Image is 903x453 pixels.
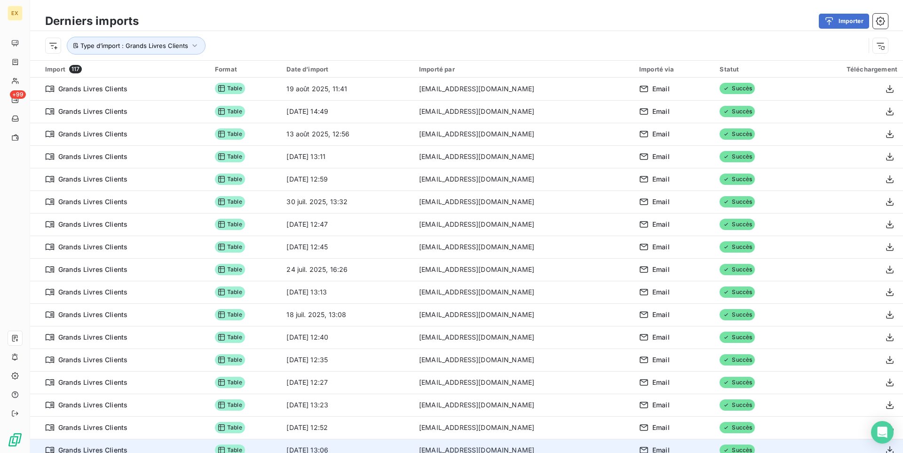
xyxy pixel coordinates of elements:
span: Email [652,84,670,94]
span: 117 [69,65,82,73]
button: Importer [819,14,869,29]
span: Email [652,400,670,410]
div: Téléchargement [800,65,897,73]
span: +99 [10,90,26,99]
span: Table [215,309,245,320]
td: [EMAIL_ADDRESS][DOMAIN_NAME] [413,349,634,371]
span: Email [652,423,670,432]
span: Succès [720,354,755,366]
span: Type d’import : Grands Livres Clients [80,42,188,49]
td: [EMAIL_ADDRESS][DOMAIN_NAME] [413,326,634,349]
div: Open Intercom Messenger [871,421,894,444]
span: Email [652,129,670,139]
span: Table [215,286,245,298]
span: Succès [720,399,755,411]
td: 24 juil. 2025, 16:26 [281,258,413,281]
span: Table [215,377,245,388]
td: [EMAIL_ADDRESS][DOMAIN_NAME] [413,416,634,439]
div: Date d’import [286,65,408,73]
span: Email [652,242,670,252]
span: Email [652,197,670,207]
div: Import [45,65,204,73]
span: Table [215,128,245,140]
span: Table [215,422,245,433]
span: Grands Livres Clients [58,220,127,229]
span: Email [652,175,670,184]
div: Format [215,65,276,73]
span: Table [215,354,245,366]
div: Importé par [419,65,628,73]
span: Succès [720,83,755,94]
span: Grands Livres Clients [58,107,127,116]
td: [DATE] 12:45 [281,236,413,258]
span: Grands Livres Clients [58,287,127,297]
td: 30 juil. 2025, 13:32 [281,191,413,213]
span: Succès [720,332,755,343]
span: Table [215,399,245,411]
td: [EMAIL_ADDRESS][DOMAIN_NAME] [413,78,634,100]
td: [EMAIL_ADDRESS][DOMAIN_NAME] [413,123,634,145]
td: [DATE] 12:40 [281,326,413,349]
td: [EMAIL_ADDRESS][DOMAIN_NAME] [413,236,634,258]
span: Table [215,332,245,343]
span: Email [652,220,670,229]
span: Table [215,196,245,207]
h3: Derniers imports [45,13,139,30]
span: Email [652,287,670,297]
span: Succès [720,264,755,275]
td: [EMAIL_ADDRESS][DOMAIN_NAME] [413,168,634,191]
span: Grands Livres Clients [58,175,127,184]
button: Type d’import : Grands Livres Clients [67,37,206,55]
td: [DATE] 12:59 [281,168,413,191]
span: Grands Livres Clients [58,265,127,274]
td: [EMAIL_ADDRESS][DOMAIN_NAME] [413,213,634,236]
span: Grands Livres Clients [58,333,127,342]
span: Grands Livres Clients [58,129,127,139]
span: Table [215,151,245,162]
span: Grands Livres Clients [58,197,127,207]
span: Grands Livres Clients [58,242,127,252]
span: Table [215,219,245,230]
td: [DATE] 12:27 [281,371,413,394]
span: Succès [720,377,755,388]
span: Table [215,83,245,94]
span: Email [652,378,670,387]
span: Table [215,241,245,253]
td: [DATE] 13:13 [281,281,413,303]
span: Email [652,333,670,342]
span: Succès [720,174,755,185]
span: Grands Livres Clients [58,152,127,161]
span: Succès [720,151,755,162]
td: [EMAIL_ADDRESS][DOMAIN_NAME] [413,145,634,168]
td: 19 août 2025, 11:41 [281,78,413,100]
span: Succès [720,286,755,298]
span: Grands Livres Clients [58,423,127,432]
td: 13 août 2025, 12:56 [281,123,413,145]
td: [EMAIL_ADDRESS][DOMAIN_NAME] [413,281,634,303]
td: [EMAIL_ADDRESS][DOMAIN_NAME] [413,394,634,416]
span: Succès [720,309,755,320]
td: [DATE] 14:49 [281,100,413,123]
span: Grands Livres Clients [58,310,127,319]
td: 18 juil. 2025, 13:08 [281,303,413,326]
td: [DATE] 12:35 [281,349,413,371]
span: Table [215,264,245,275]
span: Grands Livres Clients [58,355,127,365]
td: [DATE] 12:52 [281,416,413,439]
a: +99 [8,92,22,107]
span: Grands Livres Clients [58,378,127,387]
td: [EMAIL_ADDRESS][DOMAIN_NAME] [413,191,634,213]
span: Email [652,310,670,319]
span: Succès [720,219,755,230]
td: [DATE] 12:47 [281,213,413,236]
span: Email [652,107,670,116]
span: Succès [720,196,755,207]
td: [EMAIL_ADDRESS][DOMAIN_NAME] [413,371,634,394]
span: Table [215,174,245,185]
span: Table [215,106,245,117]
span: Succès [720,422,755,433]
div: EX [8,6,23,21]
img: Logo LeanPay [8,432,23,447]
span: Email [652,265,670,274]
td: [EMAIL_ADDRESS][DOMAIN_NAME] [413,258,634,281]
